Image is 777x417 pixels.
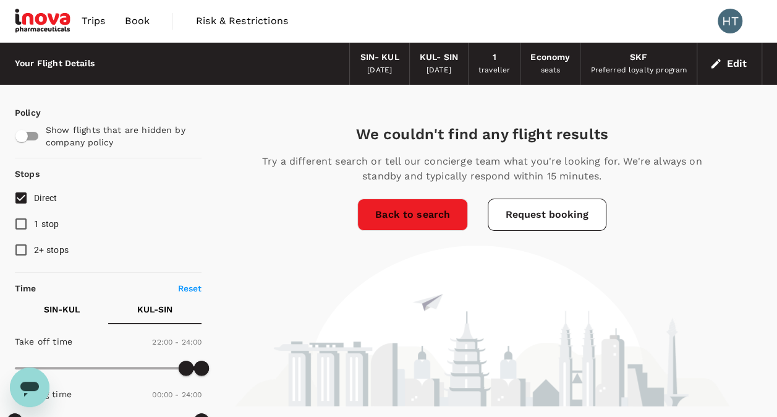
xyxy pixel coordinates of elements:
[15,169,40,179] strong: Stops
[152,338,202,346] span: 22:00 - 24:00
[44,303,80,316] p: SIN - KUL
[15,106,26,119] p: Policy
[367,64,392,77] div: [DATE]
[34,193,57,203] span: Direct
[15,7,72,35] img: iNova Pharmaceuticals
[125,14,150,28] span: Book
[34,245,69,255] span: 2+ stops
[196,14,288,28] span: Risk & Restrictions
[178,282,202,294] p: Reset
[137,303,172,316] p: KUL - SIN
[492,51,496,64] div: 1
[360,51,399,64] div: SIN - KUL
[478,64,510,77] div: traveller
[82,14,106,28] span: Trips
[10,368,49,407] iframe: Button to launch messaging window
[427,64,451,77] div: [DATE]
[235,246,729,406] img: no-flight-found
[152,390,202,399] span: 00:00 - 24:00
[420,51,458,64] div: KUL - SIN
[15,335,72,348] p: Take off time
[590,64,687,77] div: Preferred loyalty program
[247,124,717,144] h5: We couldn't find any flight results
[15,388,72,400] p: Landing time
[630,51,647,64] div: SKF
[34,219,59,229] span: 1 stop
[488,199,606,231] button: Request booking
[530,51,570,64] div: Economy
[247,154,717,184] p: Try a different search or tell our concierge team what you're looking for. We're always on standb...
[46,124,193,148] p: Show flights that are hidden by company policy
[707,54,752,74] button: Edit
[15,57,95,71] div: Your Flight Details
[15,282,36,294] p: Time
[718,9,742,33] div: HT
[357,199,468,231] a: Back to search
[540,64,560,77] div: seats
